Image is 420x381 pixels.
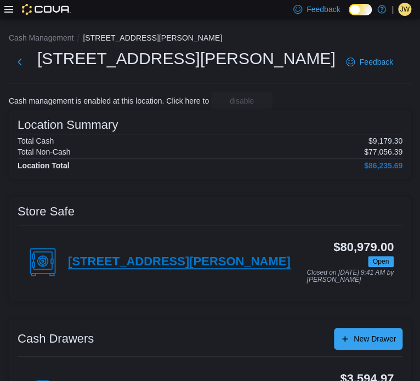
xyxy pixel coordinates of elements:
button: Next [9,51,31,73]
span: Open [373,257,389,266]
h3: $80,979.00 [333,241,394,254]
nav: An example of EuiBreadcrumbs [9,32,411,46]
button: New Drawer [334,328,402,350]
h4: $86,235.69 [364,161,402,170]
span: Open [368,256,394,267]
h4: [STREET_ADDRESS][PERSON_NAME] [68,255,291,269]
span: Feedback [307,4,340,15]
div: Jaelin Williams [398,3,411,16]
img: Cova [22,4,71,15]
button: Cash Management [9,33,73,42]
p: $77,056.39 [364,147,402,156]
p: Closed on [DATE] 9:41 AM by [PERSON_NAME] [307,269,394,284]
p: | [391,3,394,16]
h6: Total Non-Cash [18,147,71,156]
input: Dark Mode [349,4,372,15]
p: $9,179.30 [368,137,402,145]
button: disable [211,92,273,110]
span: New Drawer [354,333,396,344]
span: Dark Mode [349,15,349,16]
span: JW [400,3,409,16]
a: Feedback [342,51,397,73]
span: Feedback [359,56,393,67]
h3: Store Safe [18,205,75,218]
h1: [STREET_ADDRESS][PERSON_NAME] [37,48,335,70]
h3: Location Summary [18,118,118,132]
span: disable [230,95,254,106]
h4: Location Total [18,161,70,170]
p: Cash management is enabled at this location. Click here to [9,96,209,105]
h6: Total Cash [18,137,54,145]
h3: Cash Drawers [18,332,94,345]
button: [STREET_ADDRESS][PERSON_NAME] [83,33,222,42]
